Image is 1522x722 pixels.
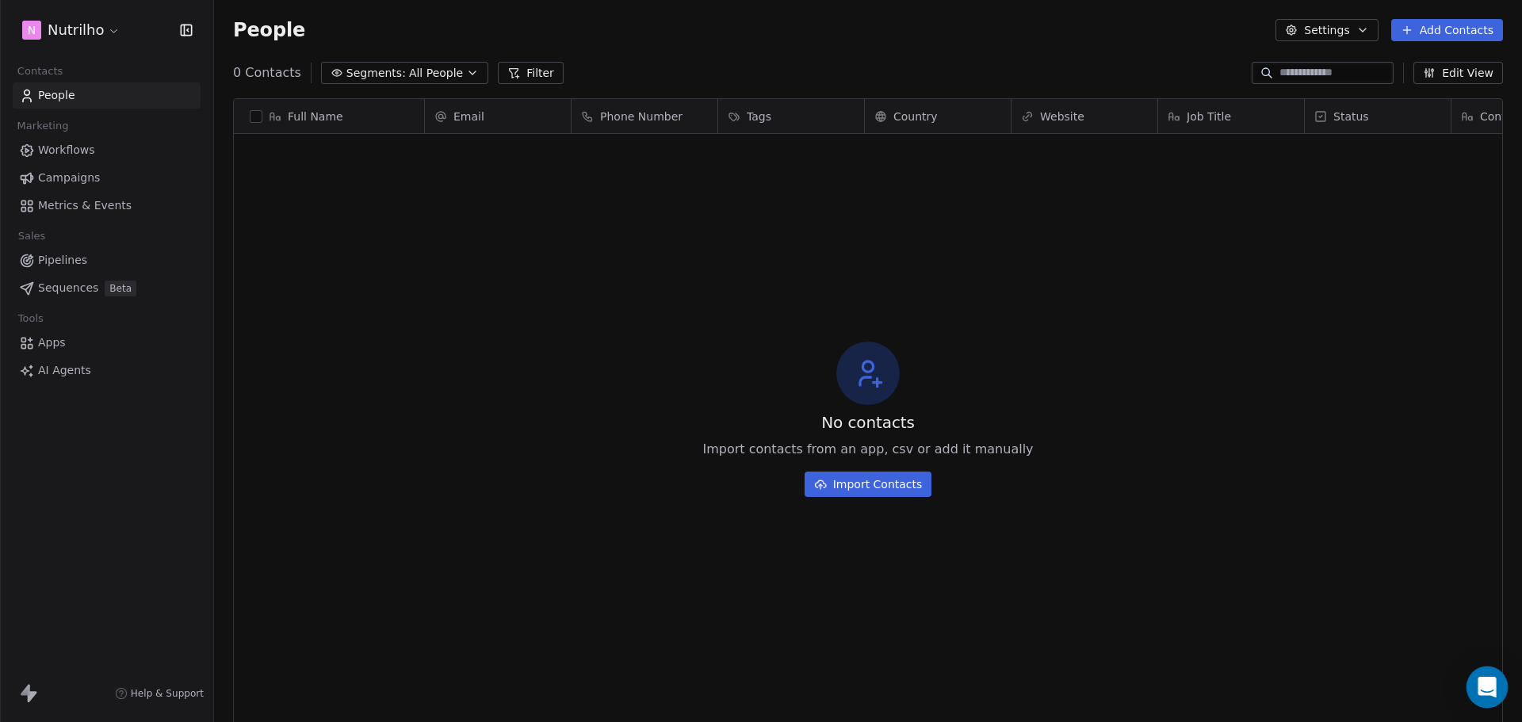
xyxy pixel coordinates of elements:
button: NNutrilho [19,17,124,44]
span: Email [453,109,484,124]
a: Pipelines [13,247,201,273]
span: Marketing [10,114,75,138]
span: Import contacts from an app, csv or add it manually [702,440,1033,459]
span: Sales [11,224,52,248]
div: Domínio [83,94,121,104]
span: People [233,18,305,42]
span: Full Name [288,109,343,124]
img: logo_orange.svg [25,25,38,38]
div: Open Intercom Messenger [1467,667,1509,709]
div: Email [425,99,571,133]
a: Import Contacts [805,465,932,497]
img: tab_domain_overview_orange.svg [66,92,78,105]
span: Nutrilho [48,20,104,40]
div: grid [234,134,425,697]
div: Country [865,99,1011,133]
div: Job Title [1158,99,1304,133]
span: Help & Support [131,687,204,700]
span: People [38,87,75,104]
div: Phone Number [572,99,717,133]
span: Website [1040,109,1084,124]
img: website_grey.svg [25,41,38,54]
span: Beta [105,281,136,296]
button: Settings [1275,19,1378,41]
span: Contacts [10,59,70,83]
div: Status [1305,99,1451,133]
div: Full Name [234,99,424,133]
span: N [28,22,36,38]
span: Tools [11,307,50,330]
a: Campaigns [13,165,201,191]
a: AI Agents [13,357,201,384]
a: Workflows [13,137,201,163]
div: Palavras-chave [185,94,254,104]
img: tab_keywords_by_traffic_grey.svg [167,92,180,105]
div: Tags [718,99,864,133]
span: Segments: [346,65,406,82]
button: Filter [498,62,564,84]
span: Pipelines [38,252,87,269]
button: Import Contacts [805,472,932,497]
div: v 4.0.25 [44,25,78,38]
span: Sequences [38,280,98,296]
span: All People [409,65,463,82]
a: Apps [13,330,201,356]
span: No contacts [821,411,915,434]
span: Campaigns [38,170,100,186]
span: Workflows [38,142,95,159]
button: Add Contacts [1391,19,1503,41]
a: Metrics & Events [13,193,201,219]
span: Status [1333,109,1369,124]
a: People [13,82,201,109]
span: Country [893,109,938,124]
a: SequencesBeta [13,275,201,301]
button: Edit View [1413,62,1503,84]
span: 0 Contacts [233,63,301,82]
div: Website [1011,99,1157,133]
span: Apps [38,334,66,351]
span: Phone Number [600,109,683,124]
a: Help & Support [115,687,204,700]
div: [PERSON_NAME]: [DOMAIN_NAME] [41,41,227,54]
span: AI Agents [38,362,91,379]
span: Job Title [1187,109,1231,124]
span: Tags [747,109,771,124]
span: Metrics & Events [38,197,132,214]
